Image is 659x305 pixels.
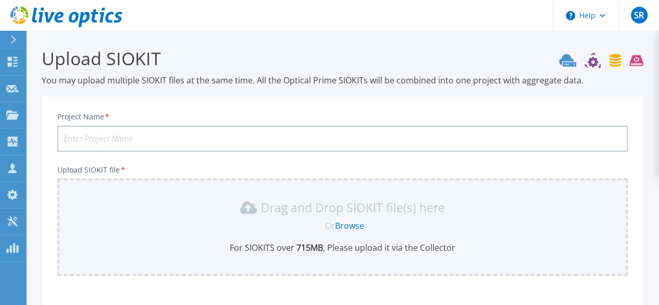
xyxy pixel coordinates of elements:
p: Drag and Drop SIOKIT file(s) here [261,202,445,213]
h3: Upload SIOKIT [42,46,643,70]
label: Project Name [57,113,110,120]
p: For SIOKITS over , Please upload it via the Collector [64,242,621,253]
span: Or [325,220,335,231]
p: Upload SIOKIT file [57,166,628,174]
input: Enter Project Name [57,126,628,152]
div: Drag and Drop SIOKIT file(s) here OrBrowseFor SIOKITS over 715MB, Please upload it via the Collector [64,199,621,253]
b: 715 MB [294,242,323,253]
span: SR [634,11,644,19]
p: You may upload multiple SIOKIT files at the same time. All the Optical Prime SIOKITs will be comb... [42,75,643,86]
a: Browse [335,220,364,231]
